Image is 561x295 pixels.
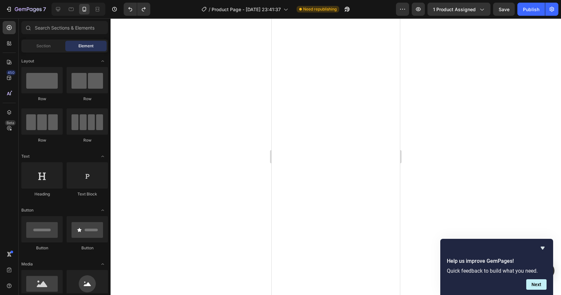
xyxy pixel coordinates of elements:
div: Text Block [67,191,108,197]
span: Save [499,7,509,12]
button: Save [493,3,515,16]
div: Button [67,245,108,251]
span: Text [21,153,30,159]
div: Button [21,245,63,251]
button: Next question [526,279,547,290]
h2: Help us improve GemPages! [447,257,547,265]
span: Section [36,43,51,49]
button: Hide survey [539,244,547,252]
div: Row [67,96,108,102]
button: 1 product assigned [427,3,490,16]
span: Product Page - [DATE] 23:41:37 [212,6,281,13]
div: 450 [6,70,16,75]
span: / [209,6,210,13]
span: Toggle open [97,205,108,216]
p: 7 [43,5,46,13]
span: Media [21,261,33,267]
div: Beta [5,120,16,125]
div: Row [21,96,63,102]
div: Publish [523,6,539,13]
span: Toggle open [97,259,108,269]
div: Heading [21,191,63,197]
span: Button [21,207,33,213]
input: Search Sections & Elements [21,21,108,34]
button: 7 [3,3,49,16]
span: Toggle open [97,151,108,162]
button: Publish [517,3,545,16]
span: Need republishing [303,6,337,12]
span: Toggle open [97,56,108,66]
span: Layout [21,58,34,64]
span: Element [78,43,93,49]
p: Quick feedback to build what you need. [447,268,547,274]
iframe: Design area [272,18,400,295]
div: Row [21,137,63,143]
div: Undo/Redo [124,3,150,16]
div: Row [67,137,108,143]
span: 1 product assigned [433,6,476,13]
div: Help us improve GemPages! [447,244,547,290]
